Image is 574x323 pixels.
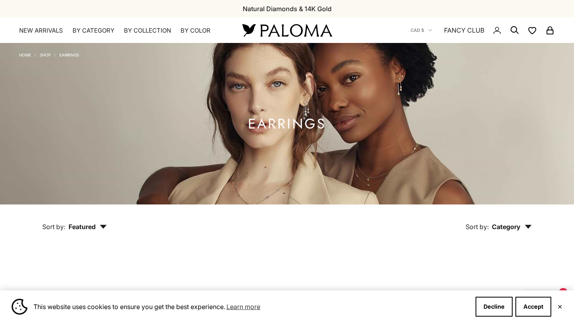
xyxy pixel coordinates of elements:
a: FANCY CLUB [444,25,484,35]
a: Learn more [225,301,261,313]
nav: Primary navigation [19,27,223,35]
span: Sort by: [42,223,65,231]
span: Sort by: [466,223,489,231]
nav: Secondary navigation [411,18,555,43]
button: Close [557,304,562,309]
img: Cookie banner [12,299,28,315]
a: Home [19,53,31,57]
h1: Earrings [248,119,326,129]
span: CAD $ [411,27,424,34]
span: Category [492,223,532,231]
summary: By Color [181,27,210,35]
a: Earrings [59,53,79,57]
summary: By Collection [124,27,171,35]
p: Natural Diamonds & 14K Gold [243,4,332,14]
button: CAD $ [411,27,432,34]
a: Shop [40,53,51,57]
button: Sort by: Category [447,204,550,238]
button: Sort by: Featured [24,204,125,238]
summary: By Category [73,27,114,35]
button: Accept [515,297,551,317]
nav: Breadcrumb [19,51,79,57]
span: Featured [69,223,107,231]
button: Decline [476,297,513,317]
span: This website uses cookies to ensure you get the best experience. [33,301,469,313]
a: NEW ARRIVALS [19,27,63,35]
